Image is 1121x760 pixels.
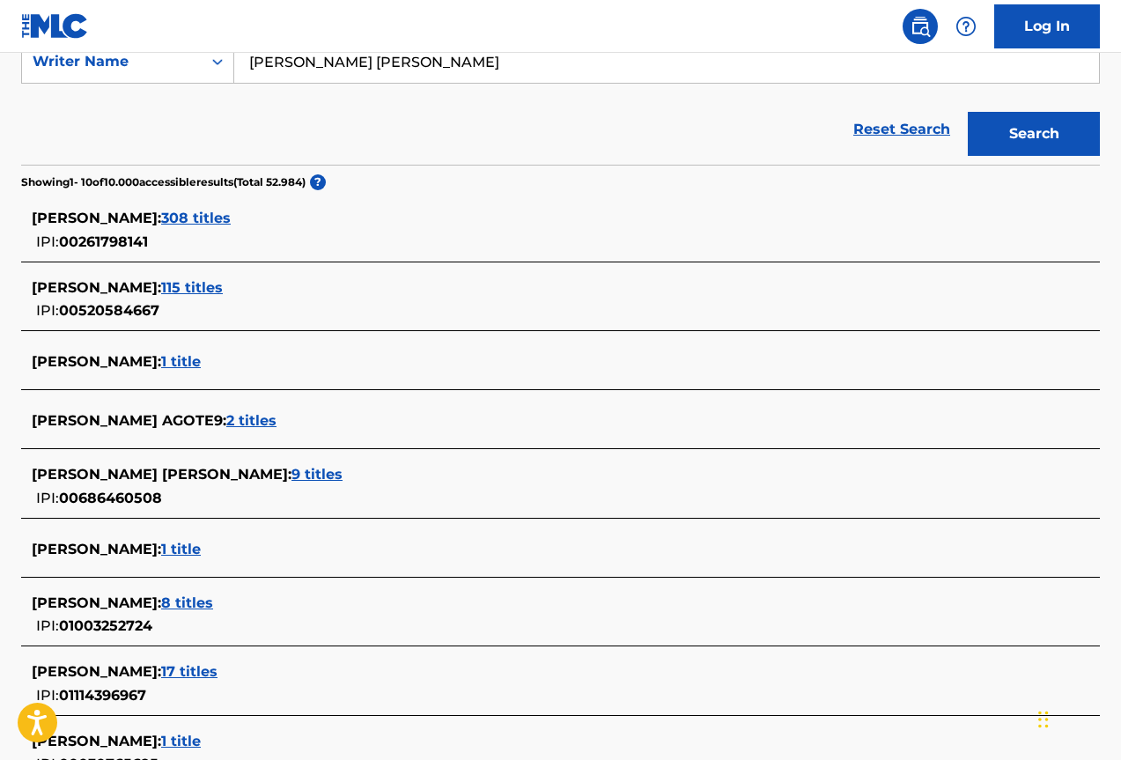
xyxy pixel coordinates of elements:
[910,16,931,37] img: search
[994,4,1100,48] a: Log In
[59,617,152,634] span: 01003252724
[36,617,59,634] span: IPI:
[32,412,226,429] span: [PERSON_NAME] AGOTE9 :
[21,40,1100,165] form: Search Form
[310,174,326,190] span: ?
[32,279,161,296] span: [PERSON_NAME] :
[1033,675,1121,760] div: Widget de chat
[948,9,984,44] div: Help
[32,541,161,557] span: [PERSON_NAME] :
[59,233,148,250] span: 00261798141
[1038,693,1049,746] div: Arrastrar
[32,663,161,680] span: [PERSON_NAME] :
[36,302,59,319] span: IPI:
[161,279,223,296] span: 115 titles
[968,112,1100,156] button: Search
[161,594,213,611] span: 8 titles
[955,16,977,37] img: help
[1033,675,1121,760] iframe: Chat Widget
[59,302,159,319] span: 00520584667
[36,233,59,250] span: IPI:
[32,353,161,370] span: [PERSON_NAME] :
[32,210,161,226] span: [PERSON_NAME] :
[844,110,959,149] a: Reset Search
[903,9,938,44] a: Public Search
[36,490,59,506] span: IPI:
[161,541,201,557] span: 1 title
[21,13,89,39] img: MLC Logo
[161,210,231,226] span: 308 titles
[226,412,277,429] span: 2 titles
[161,353,201,370] span: 1 title
[291,466,343,483] span: 9 titles
[161,733,201,749] span: 1 title
[161,663,218,680] span: 17 titles
[32,594,161,611] span: [PERSON_NAME] :
[59,490,162,506] span: 00686460508
[32,733,161,749] span: [PERSON_NAME] :
[59,687,146,704] span: 01114396967
[32,466,291,483] span: [PERSON_NAME] [PERSON_NAME] :
[36,687,59,704] span: IPI:
[21,174,306,190] p: Showing 1 - 10 of 10.000 accessible results (Total 52.984 )
[33,51,191,72] div: Writer Name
